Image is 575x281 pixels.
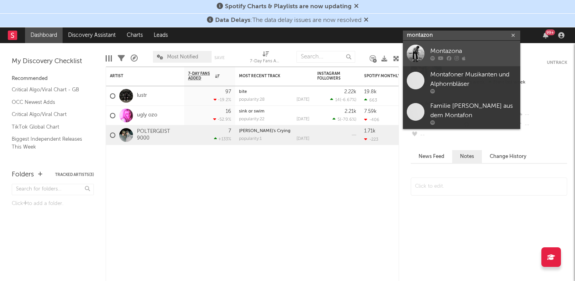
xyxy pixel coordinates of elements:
a: POLTERGEIST 9000 [137,129,180,142]
div: Montazona [430,46,516,56]
a: [PERSON_NAME]'s Crying [239,129,291,133]
div: Lucy's Crying [239,129,309,133]
div: 2.22k [344,89,356,94]
button: Change History [482,150,534,163]
a: bite [239,90,247,94]
a: lustr [137,92,147,99]
div: [DATE] [296,117,309,121]
a: Shazam Top 200 [12,155,86,163]
div: 97 [225,89,231,94]
div: -406 [364,117,379,122]
div: ( ) [332,117,356,122]
div: Familie [PERSON_NAME] aus dem Montafon [430,102,516,120]
div: Montafoner Musikanten und Alphornbläser [430,70,516,89]
button: Tracked Artists(3) [55,173,94,177]
span: Most Notified [167,54,198,60]
div: -- [411,130,463,140]
div: popularity: 28 [239,98,265,102]
button: 99+ [543,32,548,38]
span: Data Delays [215,17,250,24]
span: Dismiss [354,4,359,10]
a: Leads [148,27,173,43]
div: popularity: 1 [239,137,262,141]
div: 7-Day Fans Added (7-Day Fans Added) [250,57,281,66]
div: A&R Pipeline [131,47,138,70]
a: Critical Algo/Viral Chart - GB [12,85,86,94]
span: -6.67 % [341,98,355,102]
div: 1.71k [364,129,376,134]
div: Edit Columns [106,47,112,70]
div: bite [239,90,309,94]
input: Search for folders... [12,184,94,195]
a: Dashboard [25,27,63,43]
button: News Feed [411,150,452,163]
div: [DATE] [296,98,309,102]
span: 5 [338,118,340,122]
div: Most Recent Track [239,74,298,78]
div: Filters [118,47,125,70]
a: Familie [PERSON_NAME] aus dem Montafon [403,98,520,129]
div: Artist [110,74,169,78]
div: -19.2 % [214,97,231,102]
div: sink or swim [239,109,309,114]
input: Search for artists [403,31,520,40]
a: Critical Algo/Viral Chart [12,110,86,119]
span: 7-Day Fans Added [188,71,213,81]
div: 663 [364,98,377,103]
span: Dismiss [364,17,368,24]
a: Montafoner Musikanten und Alphornbläser [403,66,520,98]
button: Save [214,56,225,60]
div: -223 [364,137,378,142]
div: popularity: 22 [239,117,264,121]
div: 7 [228,129,231,134]
div: 19.8k [364,89,377,94]
div: Spotify Monthly Listeners [364,74,423,78]
div: 99 + [545,29,555,35]
div: Recommended [12,74,94,83]
span: Spotify Charts & Playlists are now updating [225,4,352,10]
button: Notes [452,150,482,163]
a: Discovery Assistant [63,27,121,43]
div: ( ) [330,97,356,102]
a: Montazona [403,41,520,66]
a: ugly ozo [137,112,157,119]
div: 16 [226,109,231,114]
a: sink or swim [239,109,264,114]
div: 7.59k [364,109,377,114]
div: +133 % [214,136,231,141]
a: TikTok Global Chart [12,123,86,131]
span: : The data delay issues are now resolved [215,17,361,24]
div: -- [515,110,567,120]
div: Instagram Followers [317,71,345,81]
a: Biggest Independent Releases This Week [12,135,86,151]
span: -70.6 % [341,118,355,122]
div: -- [515,120,567,130]
a: Charts [121,27,148,43]
div: My Discovery Checklist [12,57,94,66]
span: 14 [335,98,340,102]
a: OCC Newest Adds [12,98,86,107]
button: Untrack [547,59,567,67]
div: Click to add a folder. [12,199,94,208]
input: Search... [296,51,355,63]
div: [DATE] [296,137,309,141]
div: Folders [12,170,34,179]
div: -52.9 % [213,117,231,122]
div: 2.21k [345,109,356,114]
div: 7-Day Fans Added (7-Day Fans Added) [250,47,281,70]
